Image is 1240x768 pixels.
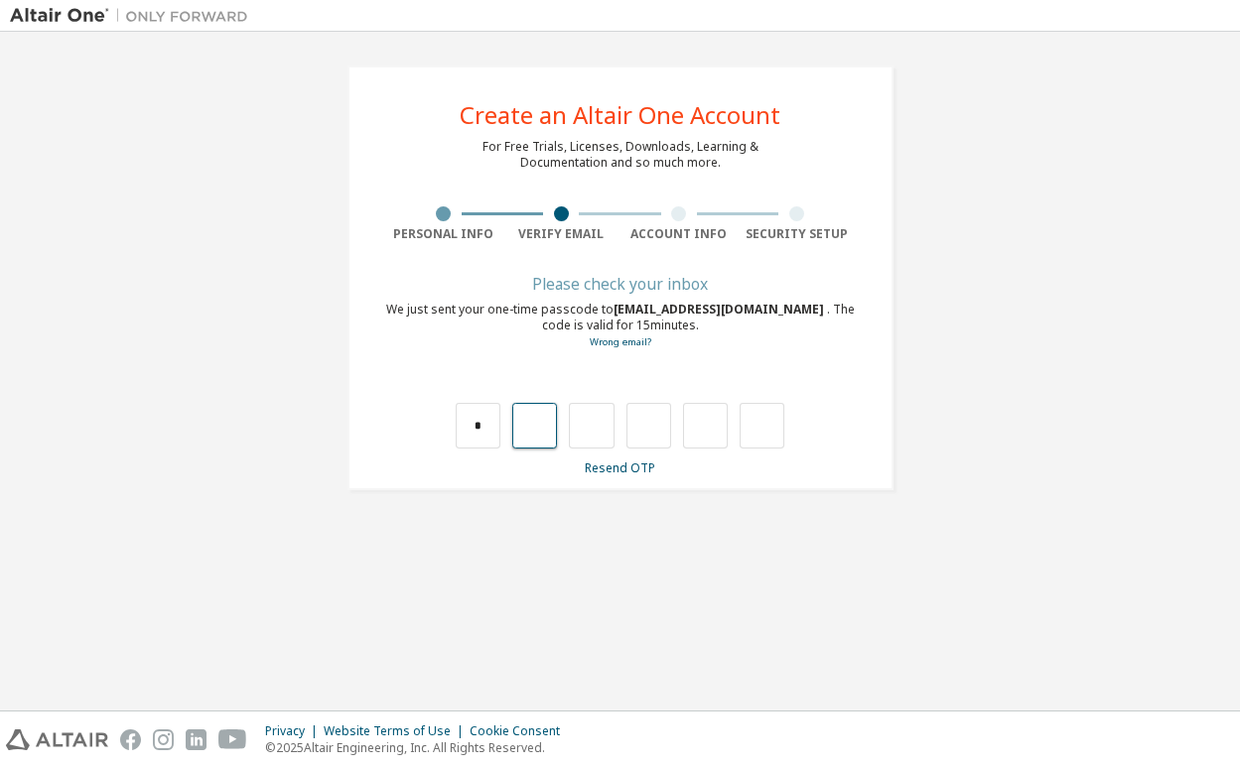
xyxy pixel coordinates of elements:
[738,226,856,242] div: Security Setup
[614,301,827,318] span: [EMAIL_ADDRESS][DOMAIN_NAME]
[10,6,258,26] img: Altair One
[502,226,620,242] div: Verify Email
[482,139,758,171] div: For Free Trials, Licenses, Downloads, Learning & Documentation and so much more.
[265,739,572,756] p: © 2025 Altair Engineering, Inc. All Rights Reserved.
[470,723,572,739] div: Cookie Consent
[620,226,739,242] div: Account Info
[324,723,470,739] div: Website Terms of Use
[385,278,856,290] div: Please check your inbox
[153,729,174,750] img: instagram.svg
[460,103,780,127] div: Create an Altair One Account
[120,729,141,750] img: facebook.svg
[385,302,856,350] div: We just sent your one-time passcode to . The code is valid for 15 minutes.
[6,729,108,750] img: altair_logo.svg
[218,729,247,750] img: youtube.svg
[585,459,655,476] a: Resend OTP
[186,729,207,750] img: linkedin.svg
[590,335,651,348] a: Go back to the registration form
[385,226,503,242] div: Personal Info
[265,723,324,739] div: Privacy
